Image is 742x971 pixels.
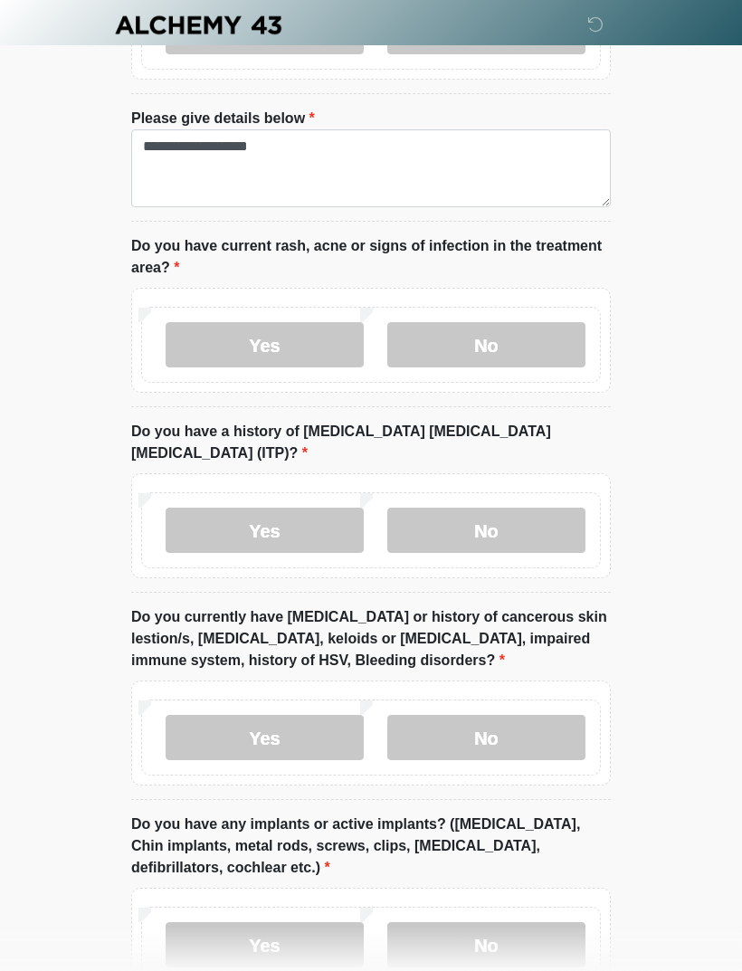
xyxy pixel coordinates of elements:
label: Yes [166,922,364,967]
label: Do you have a history of [MEDICAL_DATA] [MEDICAL_DATA] [MEDICAL_DATA] (ITP)? [131,421,611,464]
label: Do you have current rash, acne or signs of infection in the treatment area? [131,235,611,279]
label: No [387,715,585,760]
label: No [387,508,585,553]
label: Yes [166,715,364,760]
img: Alchemy 43 Logo [113,14,283,36]
label: Yes [166,508,364,553]
label: Please give details below [131,108,315,129]
label: No [387,922,585,967]
label: No [387,322,585,367]
label: Do you have any implants or active implants? ([MEDICAL_DATA], Chin implants, metal rods, screws, ... [131,814,611,879]
label: Yes [166,322,364,367]
label: Do you currently have [MEDICAL_DATA] or history of cancerous skin lestion/s, [MEDICAL_DATA], kelo... [131,606,611,671]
